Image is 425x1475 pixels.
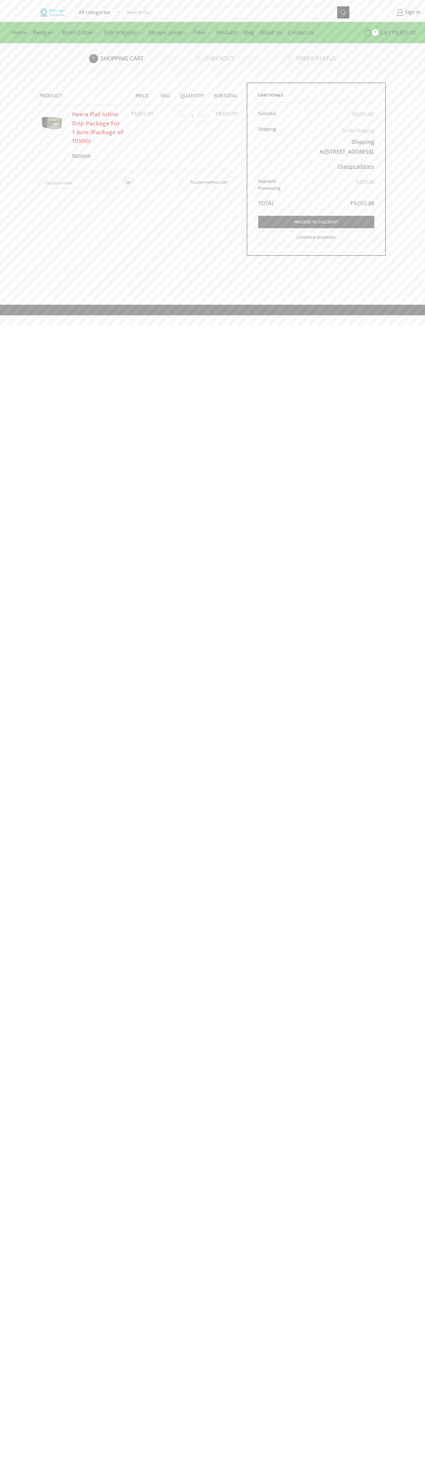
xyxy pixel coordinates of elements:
a: Sprayer pump [146,25,190,40]
span: 1 [372,29,379,36]
a: Checkout [194,54,283,63]
input: Product quantity [185,110,199,122]
img: Flat Inline [39,111,64,135]
th: Quantity [174,83,210,104]
a: 1 Cart ₹8,835.00 [356,27,416,38]
span: ₹ [352,110,355,119]
th: Shipping [258,122,298,175]
strong: [STREET_ADDRESS] [325,147,373,157]
a: Raingun [30,25,60,40]
a: Drip Irrigation [101,25,146,40]
bdi: 8,835.00 [392,28,416,37]
input: Search for... [123,6,337,19]
a: Home [9,25,30,40]
th: Price [127,83,157,104]
input: Coupon code [39,177,134,188]
th: Product [39,83,128,104]
a: Brush Cutter [60,25,101,40]
p: Shipping to . [302,137,374,157]
bdi: 8,835.00 [131,109,153,118]
input: OK [123,177,134,188]
h2: Cart totals [258,93,374,103]
bdi: 8,835.00 [352,110,374,119]
th: Payment Processing [258,175,298,195]
bdi: 9,055.88 [350,198,374,209]
a: Sign in [359,7,420,18]
span: ₹ [131,109,134,118]
a: Heera Flat Inline Drip Package For 1 Acre (Package of 10500) [72,109,123,146]
th: Subtotal [210,83,238,104]
a: Products [213,25,241,40]
bdi: 8,835.00 [216,109,238,118]
th: Subtotal [258,107,298,122]
span: ₹ [350,198,353,209]
a: Remove [72,152,123,160]
a: Proceed to checkout [258,216,374,228]
a: Continue shopping [258,231,374,244]
a: Filter [190,25,213,40]
a: Contact Us [285,25,317,40]
a: Change address [338,162,374,171]
span: ₹ [216,109,218,118]
label: To Pay Shipping [342,126,374,135]
button: Search button [337,6,349,19]
th: SKU [157,83,174,104]
bdi: 220.88 [356,178,374,187]
span: Sign in [403,8,420,16]
a: Blog [241,25,257,40]
a: Clear shopping cart [180,177,238,188]
span: ₹ [392,28,395,37]
span: Cart [379,29,391,37]
a: About Us [257,25,285,40]
th: Total [258,195,298,208]
span: ₹ [356,178,359,187]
